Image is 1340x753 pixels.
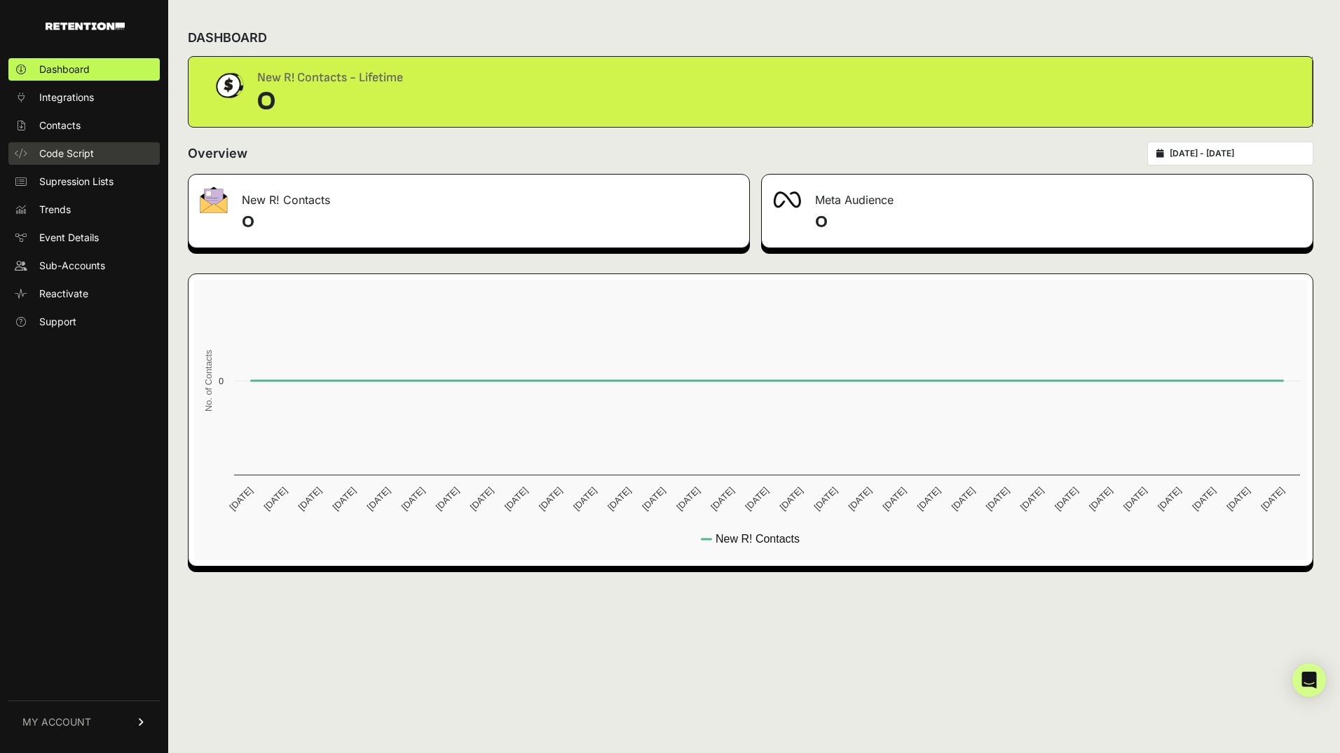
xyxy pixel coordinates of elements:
[1053,485,1080,513] text: [DATE]
[1259,485,1286,513] text: [DATE]
[8,86,160,109] a: Integrations
[39,62,90,76] span: Dashboard
[468,485,495,513] text: [DATE]
[1121,485,1149,513] text: [DATE]
[188,144,247,163] h2: Overview
[502,485,530,513] text: [DATE]
[261,485,289,513] text: [DATE]
[1292,663,1326,697] div: Open Intercom Messenger
[257,68,403,88] div: New R! Contacts - Lifetime
[39,147,94,161] span: Code Script
[537,485,564,513] text: [DATE]
[881,485,908,513] text: [DATE]
[1224,485,1252,513] text: [DATE]
[39,90,94,104] span: Integrations
[219,376,224,386] text: 0
[8,283,160,305] a: Reactivate
[296,485,324,513] text: [DATE]
[39,315,76,329] span: Support
[399,485,427,513] text: [DATE]
[39,287,88,301] span: Reactivate
[8,114,160,137] a: Contacts
[189,175,749,217] div: New R! Contacts
[812,485,839,513] text: [DATE]
[640,485,667,513] text: [DATE]
[8,58,160,81] a: Dashboard
[915,485,943,513] text: [DATE]
[8,198,160,221] a: Trends
[743,485,770,513] text: [DATE]
[211,68,246,103] img: dollar-coin-05c43ed7efb7bc0c12610022525b4bbbb207c7efeef5aecc26f025e68dcafac9.png
[1156,485,1183,513] text: [DATE]
[22,715,91,729] span: MY ACCOUNT
[8,255,160,277] a: Sub-Accounts
[39,259,105,273] span: Sub-Accounts
[39,175,114,189] span: Supression Lists
[8,142,160,165] a: Code Script
[257,88,403,116] div: 0
[571,485,599,513] text: [DATE]
[188,28,267,48] h2: DASHBOARD
[1018,485,1046,513] text: [DATE]
[709,485,736,513] text: [DATE]
[773,191,801,208] img: fa-meta-2f981b61bb99beabf952f7030308934f19ce035c18b003e963880cc3fabeebb7.png
[39,231,99,245] span: Event Details
[762,175,1313,217] div: Meta Audience
[39,118,81,133] span: Contacts
[227,485,254,513] text: [DATE]
[8,700,160,743] a: MY ACCOUNT
[1190,485,1217,513] text: [DATE]
[1087,485,1114,513] text: [DATE]
[242,211,738,233] h4: 0
[8,311,160,333] a: Support
[716,533,800,545] text: New R! Contacts
[200,186,228,213] img: fa-envelope-19ae18322b30453b285274b1b8af3d052b27d846a4fbe8435d1a52b978f639a2.png
[46,22,125,30] img: Retention.com
[815,211,1301,233] h4: 0
[39,203,71,217] span: Trends
[8,170,160,193] a: Supression Lists
[331,485,358,513] text: [DATE]
[674,485,702,513] text: [DATE]
[777,485,805,513] text: [DATE]
[203,350,214,412] text: No. of Contacts
[984,485,1011,513] text: [DATE]
[8,226,160,249] a: Event Details
[847,485,874,513] text: [DATE]
[606,485,633,513] text: [DATE]
[434,485,461,513] text: [DATE]
[365,485,392,513] text: [DATE]
[950,485,977,513] text: [DATE]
